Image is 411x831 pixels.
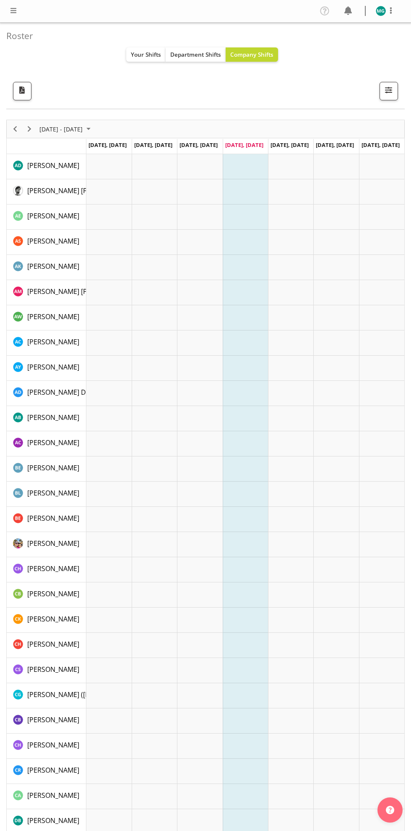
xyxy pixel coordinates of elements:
[226,47,278,62] button: Company Shifts
[166,47,226,62] button: Department Shifts
[230,50,273,58] span: Company Shifts
[13,82,31,100] button: Download a PDF of the roster according to the set date range.
[376,6,386,16] img: min-guo11569.jpg
[126,47,166,62] button: Your Shifts
[380,82,398,100] button: Filter Shifts
[131,50,161,58] span: Your Shifts
[170,50,221,58] span: Department Shifts
[386,806,394,814] img: help-xxl-2.png
[6,31,398,41] h4: Roster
